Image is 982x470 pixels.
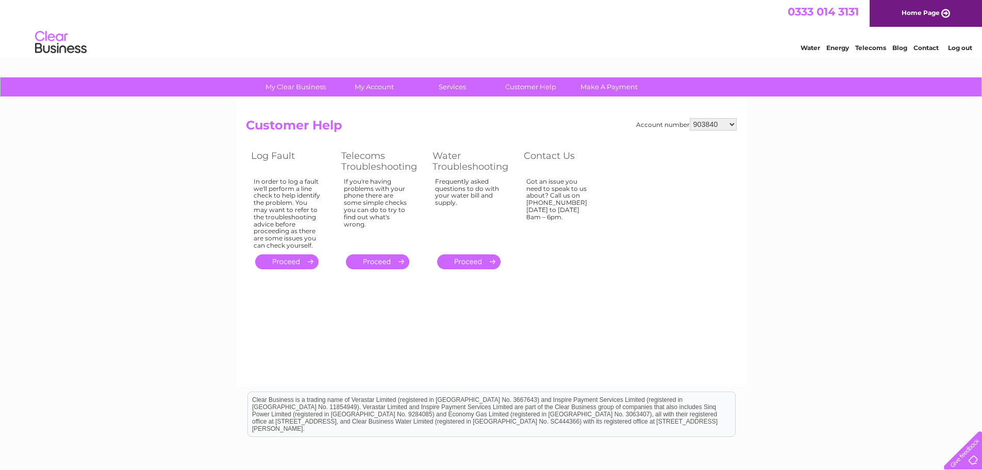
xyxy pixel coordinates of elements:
a: . [346,254,409,269]
div: Account number [636,118,737,131]
a: Water [801,44,820,52]
a: Blog [892,44,907,52]
a: Contact [913,44,939,52]
div: Frequently asked questions to do with your water bill and supply. [435,178,503,245]
a: Log out [948,44,972,52]
a: My Account [331,77,417,96]
div: If you're having problems with your phone there are some simple checks you can do to try to find ... [344,178,412,245]
div: In order to log a fault we'll perform a line check to help identify the problem. You may want to ... [254,178,321,249]
div: Clear Business is a trading name of Verastar Limited (registered in [GEOGRAPHIC_DATA] No. 3667643... [248,6,735,50]
a: . [255,254,319,269]
th: Contact Us [519,148,609,175]
th: Water Troubleshooting [427,148,519,175]
div: Got an issue you need to speak to us about? Call us on [PHONE_NUMBER] [DATE] to [DATE] 8am – 6pm. [526,178,593,245]
a: 0333 014 3131 [788,5,859,18]
a: . [437,254,501,269]
a: Telecoms [855,44,886,52]
a: My Clear Business [253,77,338,96]
th: Log Fault [246,148,336,175]
h2: Customer Help [246,118,737,138]
img: logo.png [35,27,87,58]
a: Services [410,77,495,96]
a: Energy [826,44,849,52]
th: Telecoms Troubleshooting [336,148,427,175]
a: Make A Payment [567,77,652,96]
a: Customer Help [488,77,573,96]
